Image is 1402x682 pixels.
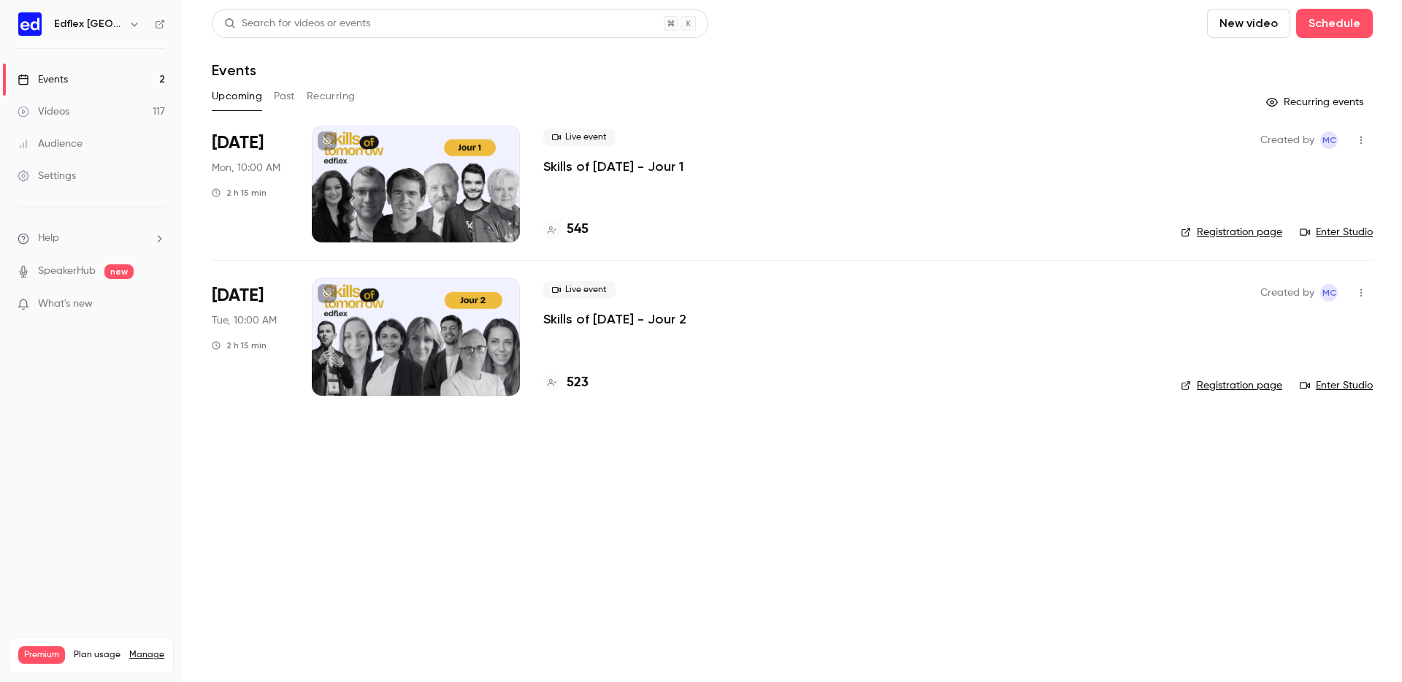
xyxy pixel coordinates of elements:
[18,646,65,664] span: Premium
[74,649,120,661] span: Plan usage
[1322,131,1336,149] span: MC
[212,313,277,328] span: Tue, 10:00 AM
[212,284,264,307] span: [DATE]
[38,296,93,312] span: What's new
[543,129,616,146] span: Live event
[1296,9,1373,38] button: Schedule
[543,373,589,393] a: 523
[212,161,280,175] span: Mon, 10:00 AM
[1260,91,1373,114] button: Recurring events
[567,373,589,393] h4: 523
[212,126,288,242] div: Sep 22 Mon, 10:00 AM (Europe/Berlin)
[18,137,83,151] div: Audience
[38,264,96,279] a: SpeakerHub
[1300,225,1373,240] a: Enter Studio
[212,85,262,108] button: Upcoming
[129,649,164,661] a: Manage
[1260,131,1314,149] span: Created by
[212,340,267,351] div: 2 h 15 min
[224,16,370,31] div: Search for videos or events
[307,85,356,108] button: Recurring
[1207,9,1290,38] button: New video
[543,158,683,175] a: Skills of [DATE] - Jour 1
[212,131,264,155] span: [DATE]
[543,220,589,240] a: 545
[543,281,616,299] span: Live event
[212,278,288,395] div: Sep 23 Tue, 10:00 AM (Europe/Berlin)
[148,298,165,311] iframe: Noticeable Trigger
[212,187,267,199] div: 2 h 15 min
[274,85,295,108] button: Past
[18,12,42,36] img: Edflex France
[38,231,59,246] span: Help
[543,310,686,328] a: Skills of [DATE] - Jour 2
[18,231,165,246] li: help-dropdown-opener
[1260,284,1314,302] span: Created by
[1320,131,1338,149] span: Manon Cousin
[1320,284,1338,302] span: Manon Cousin
[212,61,256,79] h1: Events
[54,17,123,31] h6: Edflex [GEOGRAPHIC_DATA]
[18,169,76,183] div: Settings
[1181,378,1282,393] a: Registration page
[567,220,589,240] h4: 545
[1181,225,1282,240] a: Registration page
[18,72,68,87] div: Events
[1322,284,1336,302] span: MC
[1300,378,1373,393] a: Enter Studio
[104,264,134,279] span: new
[18,104,69,119] div: Videos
